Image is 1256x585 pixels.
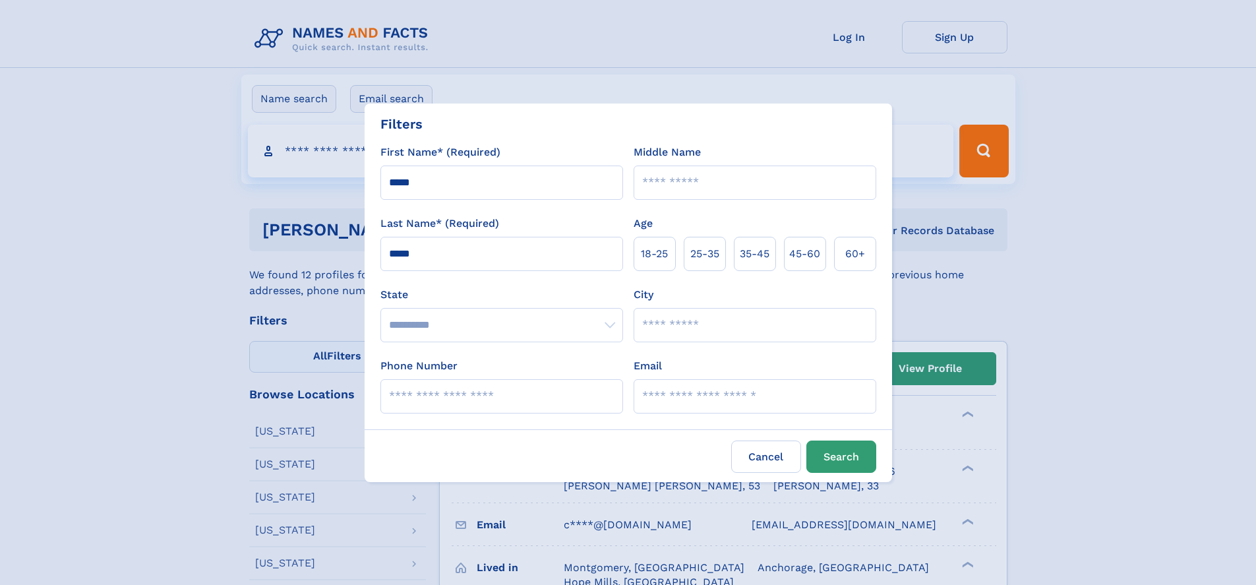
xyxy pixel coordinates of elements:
label: Email [634,358,662,374]
label: Middle Name [634,144,701,160]
label: Last Name* (Required) [380,216,499,231]
div: Filters [380,114,423,134]
span: 45‑60 [789,246,820,262]
button: Search [806,441,876,473]
span: 60+ [845,246,865,262]
label: City [634,287,653,303]
span: 35‑45 [740,246,769,262]
span: 25‑35 [690,246,719,262]
label: State [380,287,623,303]
span: 18‑25 [641,246,668,262]
label: First Name* (Required) [380,144,500,160]
label: Cancel [731,441,801,473]
label: Phone Number [380,358,458,374]
label: Age [634,216,653,231]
